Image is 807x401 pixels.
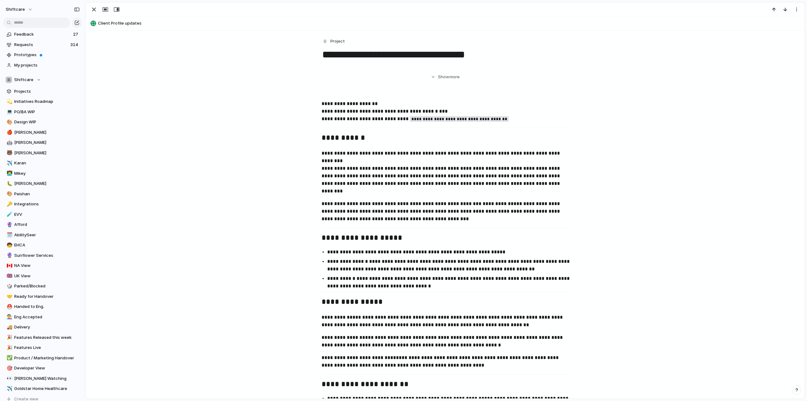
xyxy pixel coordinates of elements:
span: Feedback [14,31,71,38]
a: Feedback27 [3,30,82,39]
a: ✈️Karan [3,158,82,168]
a: 🚚Delivery [3,322,82,332]
span: Features Live [14,345,80,351]
div: 🔑 [7,201,11,208]
button: 🎨 [6,119,12,125]
div: 🎯 [7,365,11,372]
button: 🎉 [6,345,12,351]
div: ✈️ [7,160,11,167]
button: 🐻 [6,150,12,156]
button: Shiftcare [3,75,82,85]
div: 🔮Afford [3,220,82,229]
a: 🍎[PERSON_NAME] [3,128,82,137]
div: 🐛 [7,180,11,187]
span: PO/BA WIP [14,109,80,115]
span: [PERSON_NAME] [14,129,80,136]
a: ✈️Goldstar Home Healthcare [3,384,82,393]
div: 🚚 [7,324,11,331]
span: Developer View [14,365,80,371]
button: ⛑️ [6,304,12,310]
button: 🎉 [6,334,12,341]
div: 💻 [7,108,11,115]
span: Handed to Eng. [14,304,80,310]
span: Requests [14,42,68,48]
a: Projects [3,87,82,96]
span: Karan [14,160,80,166]
span: Show [438,74,449,80]
span: Product / Marketing Handover [14,355,80,361]
div: 🇨🇦 [7,262,11,269]
button: 🎨 [6,191,12,197]
a: ✅Product / Marketing Handover [3,353,82,363]
button: 🧒 [6,242,12,248]
span: 27 [73,31,79,38]
div: 🎨 [7,119,11,126]
span: Shiftcare [14,77,33,83]
a: 🔑Integrations [3,199,82,209]
a: 🎯Developer View [3,363,82,373]
a: 👀[PERSON_NAME] Watching [3,374,82,383]
span: Design WIP [14,119,80,125]
a: 🤝Ready for Handover [3,292,82,301]
a: 🎨Design WIP [3,117,82,127]
div: 🇬🇧 [7,272,11,280]
div: 🎲Parked/Blocked [3,281,82,291]
a: 🧪EVV [3,210,82,219]
span: Features Released this week [14,334,80,341]
div: 🎉 [7,334,11,341]
button: ✈️ [6,386,12,392]
div: 💫 [7,98,11,105]
span: Delivery [14,324,80,330]
div: 🎉 [7,344,11,351]
span: EVV [14,211,80,218]
div: 🇨🇦NA View [3,261,82,270]
div: 🎨Peishan [3,189,82,199]
button: Showmore [322,71,569,83]
span: EHCA [14,242,80,248]
div: 🍎 [7,129,11,136]
a: My projects [3,61,82,70]
a: 🐛[PERSON_NAME] [3,179,82,188]
div: 🎨 [7,190,11,198]
span: NA View [14,262,80,269]
span: Ready for Handover [14,293,80,300]
span: Mikey [14,170,80,177]
button: 🔑 [6,201,12,207]
div: 🎲 [7,283,11,290]
a: 👨‍🏭Eng Accepted [3,312,82,322]
a: 🎉Features Live [3,343,82,352]
button: ✈️ [6,160,12,166]
span: Initiatives Roadmap [14,98,80,105]
div: ✅ [7,354,11,362]
span: Client Profile updates [98,20,802,27]
div: 🧒 [7,242,11,249]
div: 💫Initiatives Roadmap [3,97,82,106]
button: 🤝 [6,293,12,300]
a: 🇬🇧UK View [3,271,82,281]
span: [PERSON_NAME] [14,139,80,146]
a: Prototypes [3,50,82,60]
a: 🗓️AbilitySeer [3,230,82,240]
span: UK View [14,273,80,279]
div: ⛑️ [7,303,11,310]
div: 💻PO/BA WIP [3,107,82,117]
div: 🐻[PERSON_NAME] [3,148,82,158]
button: 🍎 [6,129,12,136]
div: 👀 [7,375,11,382]
a: 🎉Features Released this week [3,333,82,342]
button: 🗓️ [6,232,12,238]
div: ✈️ [7,385,11,392]
button: 🇬🇧 [6,273,12,279]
